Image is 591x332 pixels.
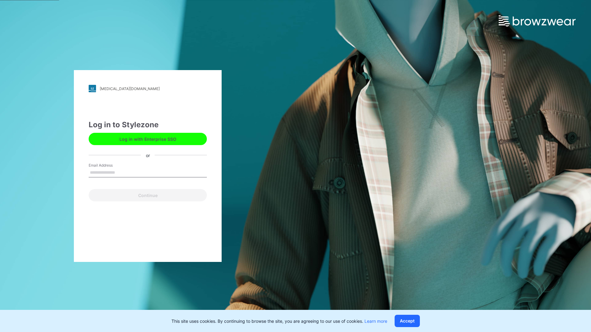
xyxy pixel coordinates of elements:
[89,133,207,145] button: Log in with Enterprise SSO
[395,315,420,327] button: Accept
[89,85,207,92] a: [MEDICAL_DATA][DOMAIN_NAME]
[364,318,387,324] a: Learn more
[499,15,576,26] img: browzwear-logo.e42bd6dac1945053ebaf764b6aa21510.svg
[100,86,160,91] div: [MEDICAL_DATA][DOMAIN_NAME]
[141,152,155,158] div: or
[89,85,96,92] img: stylezone-logo.562084cfcfab977791bfbf7441f1a819.svg
[89,119,207,130] div: Log in to Stylezone
[89,163,132,168] label: Email Address
[171,318,387,324] p: This site uses cookies. By continuing to browse the site, you are agreeing to our use of cookies.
